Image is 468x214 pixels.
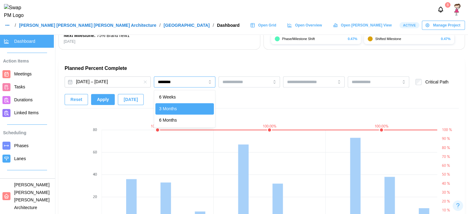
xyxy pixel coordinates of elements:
[284,21,327,30] a: Open Overview
[14,71,32,76] span: Meetings
[14,156,26,161] span: Lanes
[64,32,258,39] div: 75% Brand new1
[118,94,144,105] button: [DATE]
[155,115,214,126] div: 6 Months
[433,21,460,30] span: Manage Project
[14,39,35,44] span: Dashboard
[65,65,459,72] h2: Planned Percent Complete
[124,94,138,105] span: [DATE]
[403,22,416,28] span: Active
[64,33,95,38] strong: Next Milestone:
[330,21,396,30] a: Open [PERSON_NAME] View
[14,182,50,210] span: [PERSON_NAME] [PERSON_NAME] [PERSON_NAME] Architecture
[14,143,29,148] span: Phases
[164,23,210,27] a: [GEOGRAPHIC_DATA]
[282,36,346,42] div: Phase/Milestone Shift
[14,84,25,89] span: Tasks
[4,4,29,19] img: Swap PM Logo
[70,94,82,105] span: Reset
[64,39,258,45] div: [DATE]
[14,110,38,115] span: Linked Items
[65,94,88,105] button: Reset
[213,23,214,27] div: /
[65,76,151,87] button: Feb 25, 2024 – Jun 18, 2030
[247,21,281,30] a: Open Grid
[91,94,115,105] button: Apply
[15,23,16,27] div: /
[348,36,357,42] div: 0.47%
[217,23,239,27] div: Dashboard
[19,23,156,27] a: [PERSON_NAME] [PERSON_NAME] [PERSON_NAME] Architecture
[97,94,109,105] span: Apply
[445,2,450,8] div: 8
[375,36,438,42] div: Shifted Milestone
[341,21,392,30] span: Open [PERSON_NAME] View
[451,4,463,15] a: SShetty platform admin
[295,21,322,30] span: Open Overview
[441,36,450,42] div: 0.47%
[451,4,463,15] img: depositphotos_122830654-stock-illustration-little-girl-cute-character.jpg
[422,21,465,30] button: Manage Project
[258,21,276,30] span: Open Grid
[155,103,214,115] div: 3 Months
[14,97,33,102] span: Durations
[155,91,214,103] div: 6 Weeks
[159,23,161,27] div: /
[435,4,446,15] button: Notifications
[422,79,448,85] label: Critical Path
